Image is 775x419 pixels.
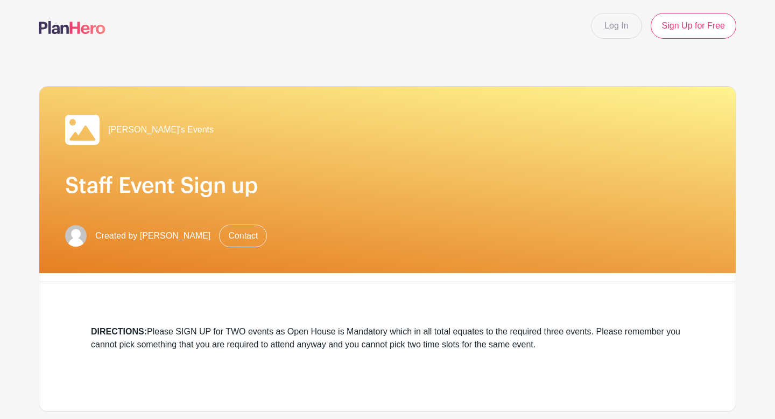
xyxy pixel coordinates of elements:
[95,229,210,242] span: Created by [PERSON_NAME]
[65,173,710,199] h1: Staff Event Sign up
[39,21,105,34] img: logo-507f7623f17ff9eddc593b1ce0a138ce2505c220e1c5a4e2b4648c50719b7d32.svg
[65,225,87,247] img: default-ce2991bfa6775e67f084385cd625a349d9dcbb7a52a09fb2fda1e96e2d18dcdb.png
[591,13,642,39] a: Log In
[108,123,214,136] span: [PERSON_NAME]'s Events
[91,327,147,336] strong: DIRECTIONS:
[219,225,267,247] a: Contact
[91,325,684,351] div: Please SIGN UP for TWO events as Open House is Mandatory which in all total equates to the requir...
[651,13,736,39] a: Sign Up for Free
